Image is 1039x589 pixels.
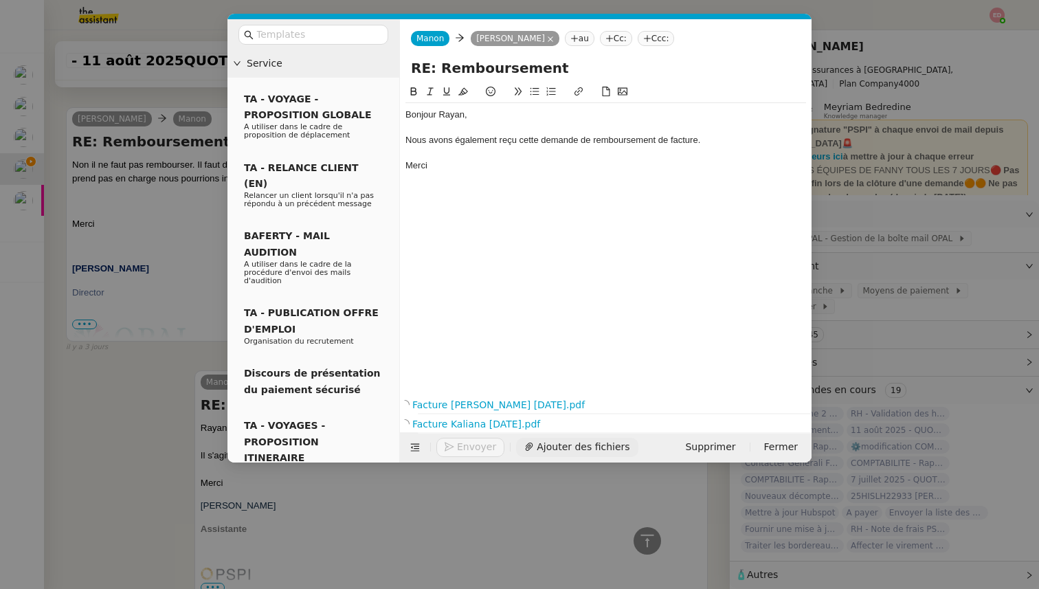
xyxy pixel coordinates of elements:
nz-tag: Cc: [600,31,632,46]
span: Service [247,56,394,71]
div: Nous avons également reçu cette demande de remboursement de facture. [405,134,806,146]
input: Subject [411,58,801,78]
button: Supprimer [677,438,744,457]
span: A utiliser dans le cadre de la procédure d'envoi des mails d'audition [244,260,352,285]
span: TA - VOYAGES - PROPOSITION ITINERAIRE [244,420,325,463]
span: Relancer un client lorsqu'il n'a pas répondu à un précédent message [244,191,374,208]
span: Discours de présentation du paiement sécurisé [244,368,381,394]
input: Templates [256,27,380,43]
span: Ajouter des fichiers [537,439,629,455]
nz-tag: Ccc: [638,31,675,46]
span: TA - VOYAGE - PROPOSITION GLOBALE [244,93,371,120]
span: Supprimer [685,439,735,455]
span: Fermer [764,439,798,455]
span: Organisation du recrutement [244,337,354,346]
nz-tag: [PERSON_NAME] [471,31,559,46]
button: Envoyer [436,438,504,457]
span: Manon [416,34,444,43]
span: Facture Denis 12.08.25.pdf [410,397,796,413]
div: Bonjour Rayan, [405,109,806,121]
span: Facture Kaliana 12.08.25.pdf [410,416,796,432]
span: TA - RELANCE CLIENT (EN) [244,162,359,189]
nz-tag: au [565,31,594,46]
span: BAFERTY - MAIL AUDITION [244,230,330,257]
button: Ajouter des fichiers [516,438,638,457]
div: Service [227,50,399,77]
div: Merci [405,159,806,172]
span: TA - PUBLICATION OFFRE D'EMPLOI [244,307,379,334]
button: Fermer [756,438,806,457]
span: A utiliser dans le cadre de proposition de déplacement [244,122,350,140]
